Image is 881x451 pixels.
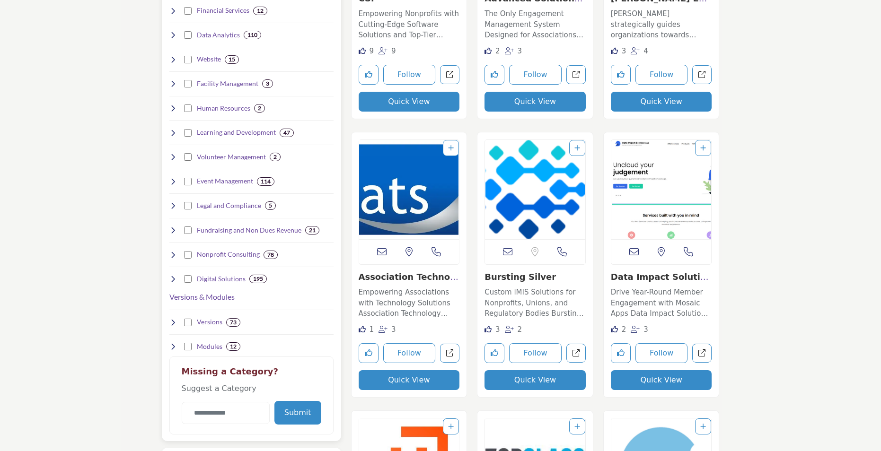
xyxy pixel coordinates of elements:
[182,366,321,383] h2: Missing a Category?
[611,343,631,363] button: Like listing
[611,47,618,54] i: Likes
[267,252,274,258] b: 78
[184,31,192,39] input: Select Data Analytics checkbox
[369,47,374,55] span: 9
[611,272,712,282] h3: Data Impact Solutions, LLC
[197,54,221,64] h4: Website: Website management, consulting, products, services and add-ons
[269,202,272,209] b: 5
[383,343,436,363] button: Follow
[611,92,712,112] button: Quick View
[379,46,396,57] div: Followers
[485,6,586,41] a: The Only Engagement Management System Designed for Associations Advanced Solutions International ...
[692,65,712,85] a: Open armstrong-enterprise-communications in new tab
[622,325,626,334] span: 2
[611,65,631,85] button: Like listing
[635,343,688,363] button: Follow
[197,128,276,137] h4: Learning and Development: Expertise in designing and implementing educational programs, workshops...
[184,226,192,234] input: Select Fundraising and Non Dues Revenue checkbox
[197,317,222,327] h4: Versions: See which companies and products are compatible with the different versions of iMIS.
[257,177,274,186] div: 114 Results For Event Management
[184,56,192,63] input: Select Website checkbox
[169,291,235,303] button: Versions & Modules
[359,9,460,41] p: Empowering Nonprofits with Cutting-Edge Software Solutions and Top-Tier Consulting. CSI proudly s...
[184,319,192,326] input: Select Versions checkbox
[518,47,522,55] span: 3
[244,31,261,39] div: 110 Results For Data Analytics
[184,153,192,161] input: Select Volunteer Management checkbox
[485,287,586,319] p: Custom iMIS Solutions for Nonprofits, Unions, and Regulatory Bodies Bursting Silver specializes i...
[566,344,586,363] a: Open bursting-silver in new tab
[505,46,522,57] div: Followers
[611,370,712,390] button: Quick View
[611,326,618,333] i: Likes
[485,272,586,282] h3: Bursting Silver
[270,153,281,161] div: 2 Results For Volunteer Management
[182,384,256,393] span: Suggest a Category
[184,104,192,112] input: Select Human Resources checkbox
[197,342,222,351] h4: Modules: Gain a full view of the wide array of products and services offered for iMIS.
[643,325,648,334] span: 3
[692,344,712,363] a: Open data-impact-solutions-llc in new tab
[253,276,263,282] b: 195
[509,65,562,85] button: Follow
[264,251,278,259] div: 78 Results For Nonprofit Consulting
[485,140,585,239] a: Open Listing in new tab
[485,47,492,54] i: Likes
[518,325,522,334] span: 2
[485,9,586,41] p: The Only Engagement Management System Designed for Associations Advanced Solutions International ...
[440,65,459,85] a: Open csi in new tab
[391,47,396,55] span: 9
[574,144,580,152] a: Add To List
[485,140,585,239] img: Bursting Silver
[226,318,240,327] div: 73 Results For Versions
[359,65,379,85] button: Like listing
[485,92,586,112] button: Quick View
[369,325,374,334] span: 1
[184,7,192,15] input: Select Financial Services checkbox
[495,47,500,55] span: 2
[273,154,277,160] b: 2
[184,178,192,185] input: Select Event Management checkbox
[611,287,712,319] p: Drive Year-Round Member Engagement with Mosaic Apps Data Impact Solutions, LLC offers Mosaic Apps...
[485,272,556,282] a: Bursting Silver
[184,202,192,209] input: Select Legal and Compliance checkbox
[379,324,396,335] div: Followers
[184,80,192,87] input: Select Facility Management checkbox
[505,324,522,335] div: Followers
[197,104,250,113] h4: Human Resources: Experienced HR solutions for talent acquisition, retention, and development to f...
[249,275,267,283] div: 195 Results For Digital Solutions
[257,8,264,14] b: 12
[359,47,366,54] i: Likes
[635,65,688,85] button: Follow
[391,325,396,334] span: 3
[448,144,454,152] a: Add To List
[229,56,235,63] b: 15
[197,176,253,186] h4: Event Management: Expert providers dedicated to organizing, planning, and executing unforgettable...
[485,326,492,333] i: Likes
[226,342,240,351] div: 12 Results For Modules
[440,344,459,363] a: Open association-technology-solutions-ats in new tab
[265,201,276,210] div: 5 Results For Legal and Compliance
[359,6,460,41] a: Empowering Nonprofits with Cutting-Edge Software Solutions and Top-Tier Consulting. CSI proudly s...
[359,285,460,319] a: Empowering Associations with Technology Solutions Association Technology Solutions is a trusted p...
[574,423,580,430] a: Add To List
[182,402,270,424] input: Category Name
[359,140,459,239] a: Open Listing in new tab
[309,227,316,234] b: 21
[184,275,192,283] input: Select Digital Solutions checkbox
[566,65,586,85] a: Open advanced-solutions-international in new tab
[359,140,459,239] img: Association Technology Solutions
[359,272,460,282] h3: Association Technology Solutions
[283,130,290,136] b: 47
[359,370,460,390] button: Quick View
[611,6,712,41] a: [PERSON_NAME] strategically guides organizations towards Better iMIS At [PERSON_NAME] Enterprise ...
[225,55,239,64] div: 15 Results For Website
[262,79,273,88] div: 3 Results For Facility Management
[197,30,240,40] h4: Data Analytics: Providers of advanced data analysis tools and services to help organizations unlo...
[261,178,271,185] b: 114
[485,65,504,85] button: Like listing
[611,140,712,239] img: Data Impact Solutions, LLC
[184,129,192,137] input: Select Learning and Development checkbox
[359,287,460,319] p: Empowering Associations with Technology Solutions Association Technology Solutions is a trusted p...
[253,7,267,15] div: 12 Results For Financial Services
